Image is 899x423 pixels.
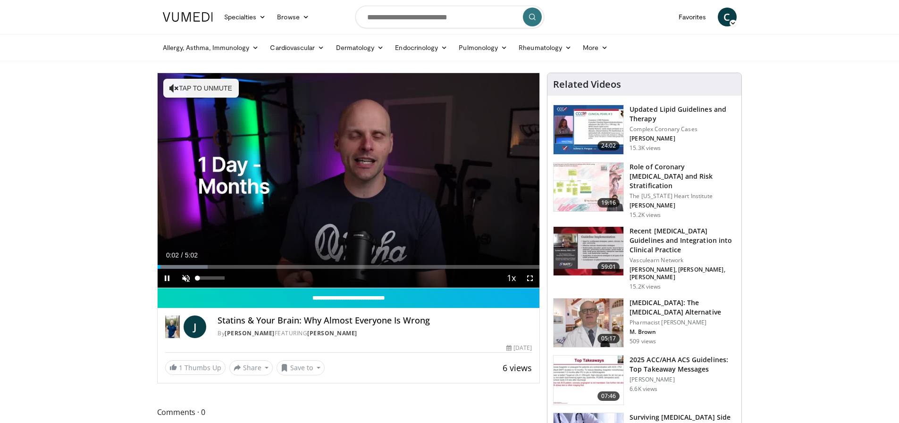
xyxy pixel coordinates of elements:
img: Dr. Jordan Rennicke [165,315,180,338]
span: / [181,251,183,259]
button: Share [229,360,273,375]
a: J [184,315,206,338]
video-js: Video Player [158,73,540,288]
p: 15.3K views [630,144,661,152]
span: Comments 0 [157,406,540,418]
div: Progress Bar [158,265,540,269]
input: Search topics, interventions [355,6,544,28]
button: Save to [277,360,325,375]
p: Pharmacist [PERSON_NAME] [630,319,736,326]
p: The [US_STATE] Heart Institute [630,192,736,200]
a: Pulmonology [453,38,513,57]
img: 1efa8c99-7b8a-4ab5-a569-1c219ae7bd2c.150x105_q85_crop-smart_upscale.jpg [554,163,623,212]
span: 6 views [503,362,532,373]
div: By FEATURING [218,329,532,338]
span: 59:01 [597,262,620,272]
img: 369ac253-1227-4c00-b4e1-6e957fd240a8.150x105_q85_crop-smart_upscale.jpg [554,356,623,405]
div: Volume Level [198,276,225,280]
a: Allergy, Asthma, Immunology [157,38,265,57]
button: Fullscreen [521,269,539,288]
p: 15.2K views [630,283,661,290]
p: M. Brown [630,328,736,336]
p: 509 views [630,338,656,345]
p: [PERSON_NAME], [PERSON_NAME], [PERSON_NAME] [630,266,736,281]
p: 15.2K views [630,211,661,219]
p: [PERSON_NAME] [630,376,736,383]
a: Favorites [673,8,712,26]
a: Cardiovascular [264,38,330,57]
a: Dermatology [330,38,390,57]
h4: Statins & Your Brain: Why Almost Everyone Is Wrong [218,315,532,326]
span: 07:46 [597,391,620,401]
h3: Role of Coronary [MEDICAL_DATA] and Risk Stratification [630,162,736,191]
h3: 2025 ACC/AHA ACS Guidelines: Top Takeaway Messages [630,355,736,374]
a: More [577,38,613,57]
a: [PERSON_NAME] [225,329,275,337]
p: Vasculearn Network [630,257,736,264]
a: C [718,8,737,26]
a: Rheumatology [513,38,577,57]
h4: Related Videos [553,79,621,90]
div: [DATE] [506,344,532,352]
a: Browse [271,8,315,26]
a: 05:17 [MEDICAL_DATA]: The [MEDICAL_DATA] Alternative Pharmacist [PERSON_NAME] M. Brown 509 views [553,298,736,348]
span: 19:16 [597,198,620,207]
button: Pause [158,269,176,288]
p: [PERSON_NAME] [630,135,736,142]
h3: Recent [MEDICAL_DATA] Guidelines and Integration into Clinical Practice [630,226,736,255]
span: 1 [179,363,183,372]
a: Specialties [218,8,272,26]
span: 5:02 [185,251,198,259]
img: VuMedi Logo [163,12,213,22]
a: 07:46 2025 ACC/AHA ACS Guidelines: Top Takeaway Messages [PERSON_NAME] 6.6K views [553,355,736,405]
span: 05:17 [597,334,620,343]
a: 1 Thumbs Up [165,360,226,375]
img: ce9609b9-a9bf-4b08-84dd-8eeb8ab29fc6.150x105_q85_crop-smart_upscale.jpg [554,299,623,348]
button: Unmute [176,269,195,288]
img: 77f671eb-9394-4acc-bc78-a9f077f94e00.150x105_q85_crop-smart_upscale.jpg [554,105,623,154]
p: Complex Coronary Cases [630,125,736,133]
button: Tap to unmute [163,79,239,98]
span: 0:02 [166,251,179,259]
a: 24:02 Updated Lipid Guidelines and Therapy Complex Coronary Cases [PERSON_NAME] 15.3K views [553,105,736,155]
p: 6.6K views [630,385,657,393]
img: 87825f19-cf4c-4b91-bba1-ce218758c6bb.150x105_q85_crop-smart_upscale.jpg [554,227,623,276]
a: [PERSON_NAME] [307,329,357,337]
a: 19:16 Role of Coronary [MEDICAL_DATA] and Risk Stratification The [US_STATE] Heart Institute [PER... [553,162,736,219]
h3: [MEDICAL_DATA]: The [MEDICAL_DATA] Alternative [630,298,736,317]
p: [PERSON_NAME] [630,202,736,209]
button: Playback Rate [502,269,521,288]
a: Endocrinology [389,38,453,57]
a: 59:01 Recent [MEDICAL_DATA] Guidelines and Integration into Clinical Practice Vasculearn Network ... [553,226,736,290]
span: 24:02 [597,141,620,150]
h3: Updated Lipid Guidelines and Therapy [630,105,736,124]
